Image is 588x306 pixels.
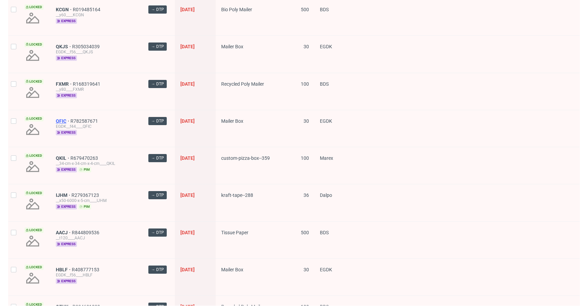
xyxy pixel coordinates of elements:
span: Recycled Poly Mailer [221,81,264,87]
a: R844809536 [72,230,101,235]
span: 100 [301,155,309,161]
a: AACJ [56,230,72,235]
span: express [56,130,77,135]
span: → DTP [151,267,164,273]
span: Locked [24,42,44,47]
span: BDS [320,230,329,235]
span: 30 [304,44,309,49]
span: Locked [24,190,44,196]
span: [DATE] [180,118,195,124]
span: Bio Poly Mailer [221,7,252,12]
a: QFIC [56,118,70,124]
span: express [56,204,77,209]
span: express [56,18,77,24]
span: [DATE] [180,192,195,198]
div: EGDK__f44____QFIC [56,124,137,129]
a: R679470263 [70,155,99,161]
a: FXMR [56,81,73,87]
img: no_design.png [24,270,41,286]
div: __x50-6000-x-5-cm____IJHM [56,198,137,203]
a: R305034039 [72,44,101,49]
img: no_design.png [24,84,41,101]
img: no_design.png [24,233,41,249]
a: R168319641 [73,81,102,87]
a: QKJS [56,44,72,49]
span: Locked [24,4,44,10]
span: → DTP [151,81,164,87]
span: BDS [320,7,329,12]
span: express [56,241,77,247]
span: → DTP [151,44,164,50]
span: → DTP [151,118,164,124]
span: express [56,167,77,172]
span: Dalpo [320,192,332,198]
span: 500 [301,7,309,12]
span: [DATE] [180,81,195,87]
span: Marex [320,155,333,161]
a: R408777153 [72,267,101,272]
span: express [56,93,77,98]
a: R279367123 [71,192,100,198]
a: KCGN [56,7,73,12]
span: 30 [304,118,309,124]
a: HBLF [56,267,72,272]
span: → DTP [151,6,164,13]
span: BDS [320,81,329,87]
span: [DATE] [180,267,195,272]
span: 30 [304,267,309,272]
span: → DTP [151,155,164,161]
span: → DTP [151,230,164,236]
span: Locked [24,227,44,233]
span: Mailer Box [221,118,243,124]
span: Tissue Paper [221,230,248,235]
span: EGDK [320,44,332,49]
span: Locked [24,153,44,158]
span: express [56,278,77,284]
div: __y80____FXMR [56,87,137,92]
span: express [56,55,77,61]
img: no_design.png [24,158,41,175]
div: EGDK__f56____HBLF [56,272,137,278]
span: 36 [304,192,309,198]
span: Mailer Box [221,44,243,49]
span: pim [78,204,91,209]
span: Locked [24,116,44,121]
span: [DATE] [180,7,195,12]
img: no_design.png [24,121,41,138]
span: EGDK [320,267,332,272]
img: no_design.png [24,196,41,212]
span: kraft-tape--288 [221,192,253,198]
div: __34-cm-x-34-cm-x-4-cm____QKIL [56,161,137,166]
span: Mailer Box [221,267,243,272]
div: __y60____KCGN [56,12,137,18]
div: __t120____AACJ [56,235,137,241]
span: [DATE] [180,155,195,161]
span: [DATE] [180,44,195,49]
span: → DTP [151,192,164,198]
span: 100 [301,81,309,87]
span: Locked [24,79,44,84]
a: R019485164 [73,7,102,12]
span: custom-pizza-box--359 [221,155,270,161]
span: [DATE] [180,230,195,235]
a: IJHM [56,192,71,198]
a: R782587671 [70,118,99,124]
span: 500 [301,230,309,235]
a: QKIL [56,155,70,161]
span: pim [78,167,91,172]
